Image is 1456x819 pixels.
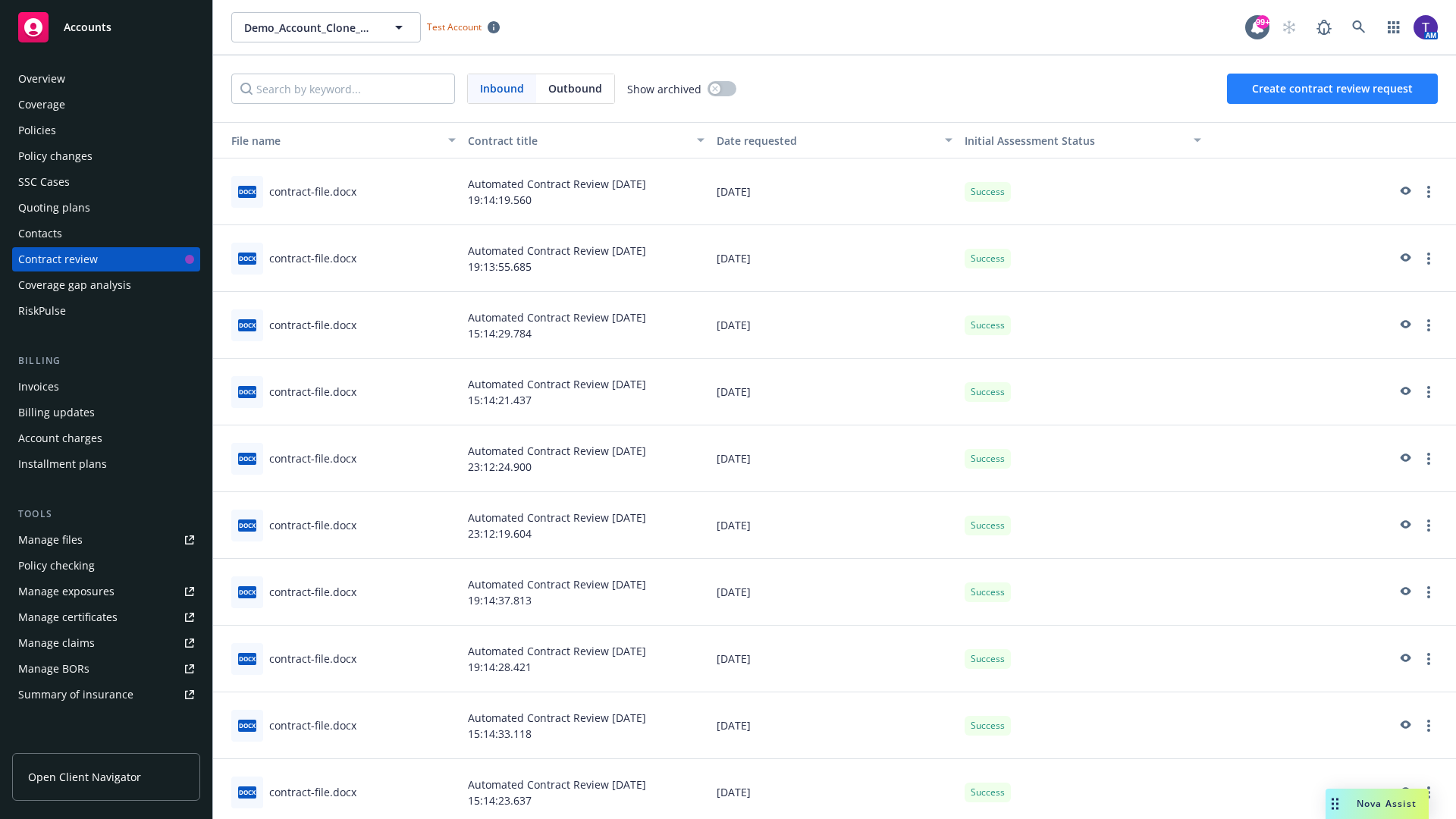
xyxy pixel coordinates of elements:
[12,93,200,117] a: Coverage
[1379,12,1409,42] a: Switch app
[965,133,1095,148] span: Initial Assessment Status
[1395,450,1414,468] a: preview
[1414,15,1438,39] img: photo
[1420,583,1438,601] a: more
[238,253,256,264] span: docx
[462,425,711,492] div: Automated Contract Review [DATE] 23:12:24.900
[711,492,959,559] div: [DATE]
[238,720,256,731] span: docx
[18,682,133,707] div: Summary of insurance
[244,20,375,36] span: Demo_Account_Clone_QA_CR_Tests_Prospect
[1420,183,1438,201] a: more
[1395,717,1414,735] a: preview
[711,158,959,225] div: [DATE]
[238,519,256,531] span: docx
[711,425,959,492] div: [DATE]
[971,786,1005,799] span: Success
[219,133,439,149] div: Toggle SortBy
[18,657,89,681] div: Manage BORs
[18,631,95,655] div: Manage claims
[427,20,482,33] span: Test Account
[462,692,711,759] div: Automated Contract Review [DATE] 15:14:33.118
[1395,516,1414,535] a: preview
[12,67,200,91] a: Overview
[965,133,1185,149] div: Toggle SortBy
[1227,74,1438,104] button: Create contract review request
[12,605,200,629] a: Manage certificates
[231,74,455,104] input: Search by keyword...
[12,554,200,578] a: Policy checking
[421,19,506,35] span: Test Account
[18,426,102,450] div: Account charges
[12,426,200,450] a: Account charges
[18,299,66,323] div: RiskPulse
[1420,383,1438,401] a: more
[219,133,439,149] div: File name
[480,80,524,96] span: Inbound
[548,80,602,96] span: Outbound
[269,317,356,333] div: contract-file.docx
[711,225,959,292] div: [DATE]
[12,375,200,399] a: Invoices
[238,386,256,397] span: docx
[468,74,536,103] span: Inbound
[18,400,95,425] div: Billing updates
[12,353,200,369] div: Billing
[971,452,1005,466] span: Success
[536,74,614,103] span: Outbound
[18,93,65,117] div: Coverage
[971,519,1005,532] span: Success
[971,585,1005,599] span: Success
[18,554,95,578] div: Policy checking
[18,196,90,220] div: Quoting plans
[238,786,256,798] span: docx
[269,250,356,266] div: contract-file.docx
[1420,249,1438,268] a: more
[1395,316,1414,334] a: preview
[18,579,115,604] div: Manage exposures
[269,717,356,733] div: contract-file.docx
[1274,12,1304,42] a: Start snowing
[269,651,356,667] div: contract-file.docx
[1256,15,1269,29] div: 99+
[12,579,200,604] span: Manage exposures
[717,133,937,149] div: Date requested
[18,67,65,91] div: Overview
[269,517,356,533] div: contract-file.docx
[1395,183,1414,201] a: preview
[971,719,1005,733] span: Success
[971,252,1005,265] span: Success
[12,528,200,552] a: Manage files
[12,507,200,522] div: Tools
[238,653,256,664] span: docx
[462,359,711,425] div: Automated Contract Review [DATE] 15:14:21.437
[269,384,356,400] div: contract-file.docx
[1395,383,1414,401] a: preview
[468,133,688,149] div: Contract title
[711,122,959,158] button: Date requested
[1344,12,1374,42] a: Search
[12,221,200,246] a: Contacts
[1395,583,1414,601] a: preview
[18,221,62,246] div: Contacts
[12,118,200,143] a: Policies
[12,631,200,655] a: Manage claims
[18,452,107,476] div: Installment plans
[462,225,711,292] div: Automated Contract Review [DATE] 19:13:55.685
[1395,650,1414,668] a: preview
[18,375,59,399] div: Invoices
[18,118,56,143] div: Policies
[711,559,959,626] div: [DATE]
[269,584,356,600] div: contract-file.docx
[462,626,711,692] div: Automated Contract Review [DATE] 19:14:28.421
[462,158,711,225] div: Automated Contract Review [DATE] 19:14:19.560
[1420,650,1438,668] a: more
[269,784,356,800] div: contract-file.docx
[238,186,256,197] span: docx
[18,247,98,271] div: Contract review
[12,6,200,49] a: Accounts
[627,81,701,97] span: Show archived
[28,769,141,785] span: Open Client Navigator
[971,318,1005,332] span: Success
